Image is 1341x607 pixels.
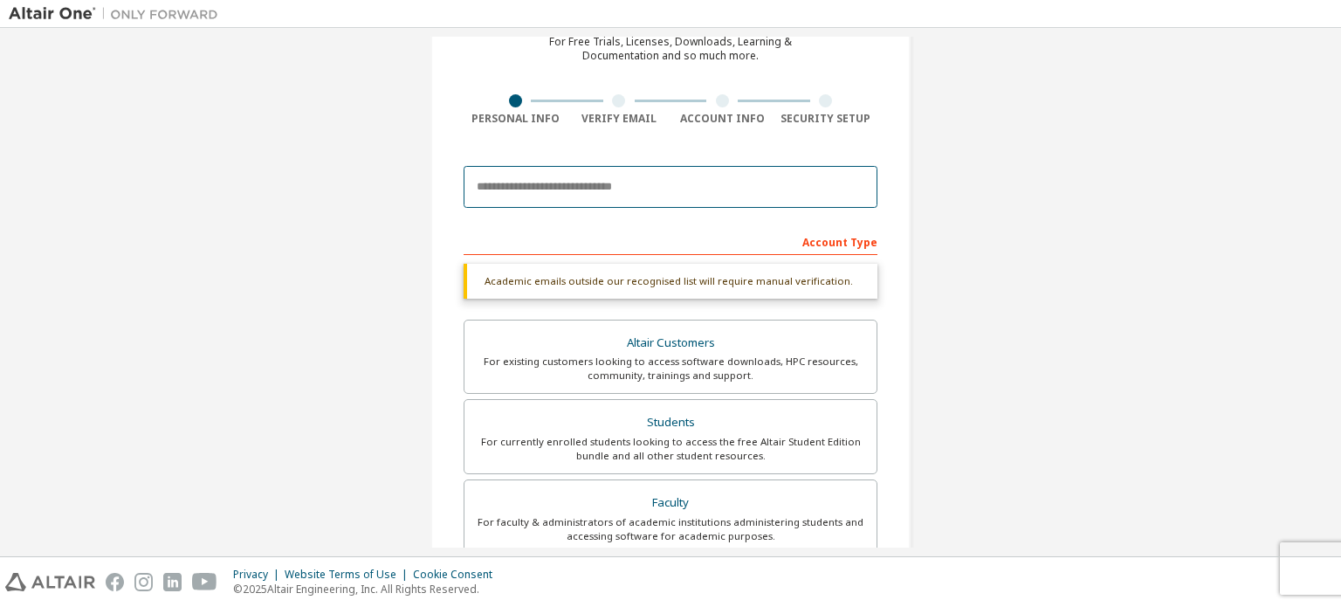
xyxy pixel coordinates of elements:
[549,35,792,63] div: For Free Trials, Licenses, Downloads, Learning & Documentation and so much more.
[475,331,866,355] div: Altair Customers
[192,573,217,591] img: youtube.svg
[475,515,866,543] div: For faculty & administrators of academic institutions administering students and accessing softwa...
[774,112,878,126] div: Security Setup
[163,573,182,591] img: linkedin.svg
[233,582,503,597] p: © 2025 Altair Engineering, Inc. All Rights Reserved.
[106,573,124,591] img: facebook.svg
[285,568,413,582] div: Website Terms of Use
[475,491,866,515] div: Faculty
[5,573,95,591] img: altair_logo.svg
[475,435,866,463] div: For currently enrolled students looking to access the free Altair Student Edition bundle and all ...
[475,355,866,383] div: For existing customers looking to access software downloads, HPC resources, community, trainings ...
[464,264,877,299] div: Academic emails outside our recognised list will require manual verification.
[464,112,567,126] div: Personal Info
[464,227,877,255] div: Account Type
[9,5,227,23] img: Altair One
[567,112,671,126] div: Verify Email
[475,410,866,435] div: Students
[134,573,153,591] img: instagram.svg
[413,568,503,582] div: Cookie Consent
[233,568,285,582] div: Privacy
[670,112,774,126] div: Account Info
